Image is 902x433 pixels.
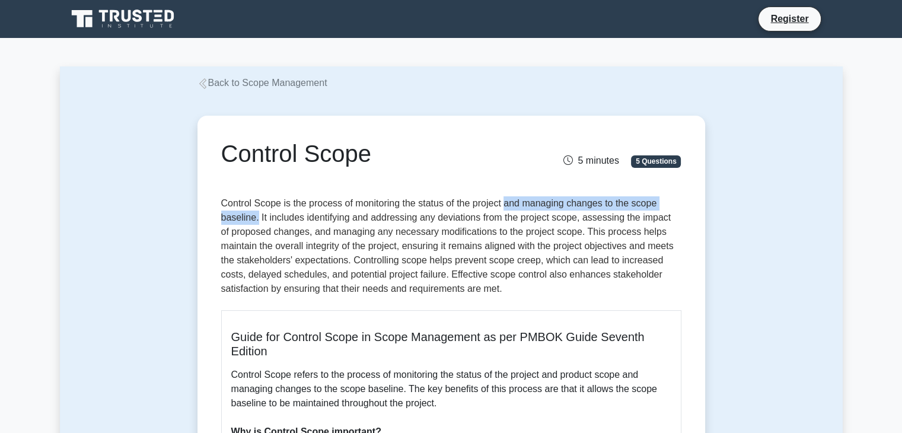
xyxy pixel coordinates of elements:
p: Control Scope is the process of monitoring the status of the project and managing changes to the ... [221,196,681,301]
a: Back to Scope Management [197,78,327,88]
h1: Control Scope [221,139,523,168]
h5: Guide for Control Scope in Scope Management as per PMBOK Guide Seventh Edition [231,330,671,358]
span: 5 minutes [563,155,619,165]
span: 5 Questions [631,155,681,167]
a: Register [763,11,815,26]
